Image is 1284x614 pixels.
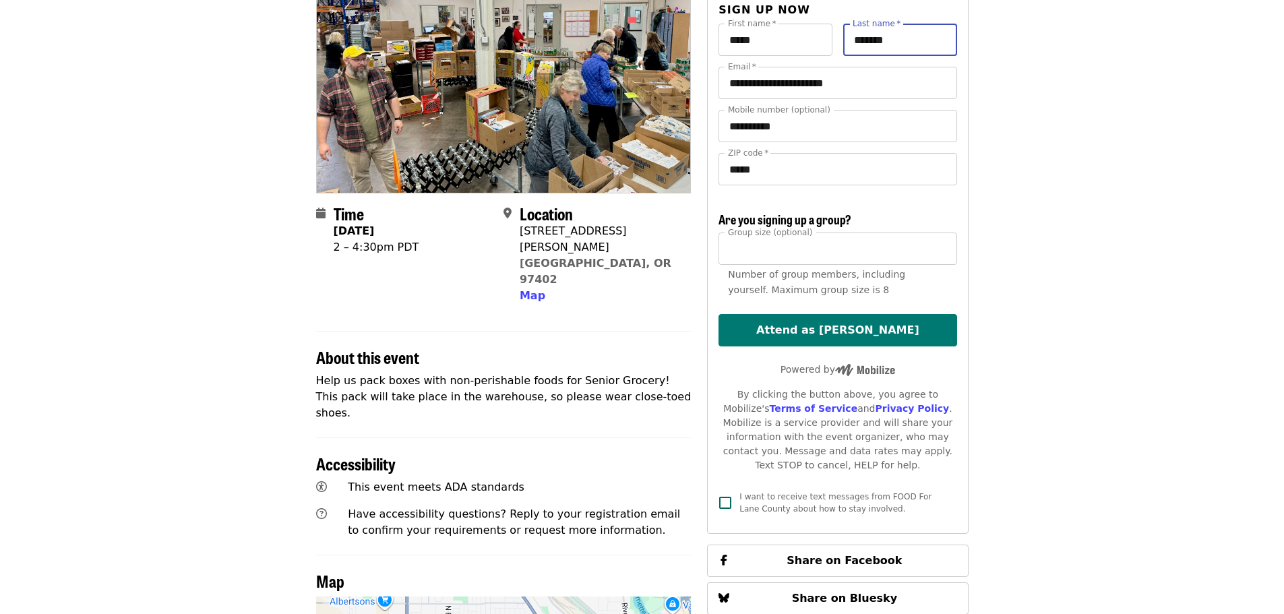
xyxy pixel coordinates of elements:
[334,239,419,255] div: 2 – 4:30pm PDT
[728,63,756,71] label: Email
[520,257,671,286] a: [GEOGRAPHIC_DATA], OR 97402
[334,224,375,237] strong: [DATE]
[728,227,812,237] span: Group size (optional)
[316,569,344,592] span: Map
[853,20,900,28] label: Last name
[719,233,956,265] input: [object Object]
[792,592,898,605] span: Share on Bluesky
[719,110,956,142] input: Mobile number (optional)
[520,223,680,255] div: [STREET_ADDRESS][PERSON_NAME]
[781,364,895,375] span: Powered by
[520,288,545,304] button: Map
[728,149,768,157] label: ZIP code
[769,403,857,414] a: Terms of Service
[843,24,957,56] input: Last name
[334,202,364,225] span: Time
[520,202,573,225] span: Location
[787,554,902,567] span: Share on Facebook
[719,388,956,472] div: By clicking the button above, you agree to Mobilize's and . Mobilize is a service provider and wi...
[316,481,327,493] i: universal-access icon
[316,207,326,220] i: calendar icon
[503,207,512,220] i: map-marker-alt icon
[875,403,949,414] a: Privacy Policy
[520,289,545,302] span: Map
[728,20,776,28] label: First name
[719,67,956,99] input: Email
[728,269,905,295] span: Number of group members, including yourself. Maximum group size is 8
[719,314,956,346] button: Attend as [PERSON_NAME]
[316,452,396,475] span: Accessibility
[707,545,968,577] button: Share on Facebook
[719,24,832,56] input: First name
[348,481,524,493] span: This event meets ADA standards
[719,210,851,228] span: Are you signing up a group?
[728,106,830,114] label: Mobile number (optional)
[719,3,810,16] span: Sign up now
[739,492,931,514] span: I want to receive text messages from FOOD For Lane County about how to stay involved.
[316,373,692,421] p: Help us pack boxes with non-perishable foods for Senior Grocery! This pack will take place in the...
[719,153,956,185] input: ZIP code
[348,508,680,536] span: Have accessibility questions? Reply to your registration email to confirm your requirements or re...
[316,345,419,369] span: About this event
[835,364,895,376] img: Powered by Mobilize
[316,508,327,520] i: question-circle icon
